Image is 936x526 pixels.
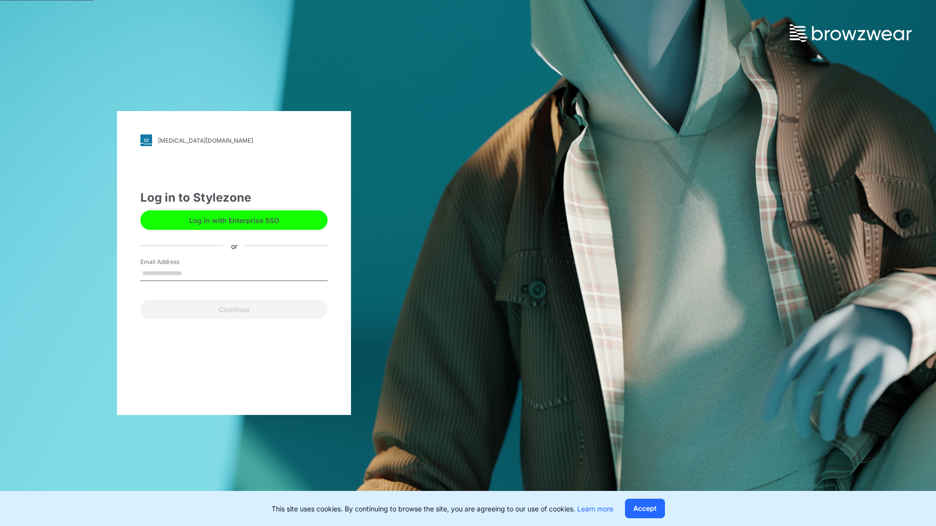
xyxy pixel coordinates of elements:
[140,258,209,266] label: Email Address
[140,134,152,146] img: svg+xml;base64,PHN2ZyB3aWR0aD0iMjgiIGhlaWdodD0iMjgiIHZpZXdCb3g9IjAgMCAyOCAyOCIgZmlsbD0ibm9uZSIgeG...
[577,505,613,513] a: Learn more
[790,24,912,42] img: browzwear-logo.73288ffb.svg
[140,134,328,146] a: [MEDICAL_DATA][DOMAIN_NAME]
[158,137,253,144] div: [MEDICAL_DATA][DOMAIN_NAME]
[223,241,245,251] div: or
[625,499,665,518] button: Accept
[140,210,328,230] button: Log in with Enterprise SSO
[140,189,328,207] div: Log in to Stylezone
[272,504,613,514] p: This site uses cookies. By continuing to browse the site, you are agreeing to our use of cookies.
